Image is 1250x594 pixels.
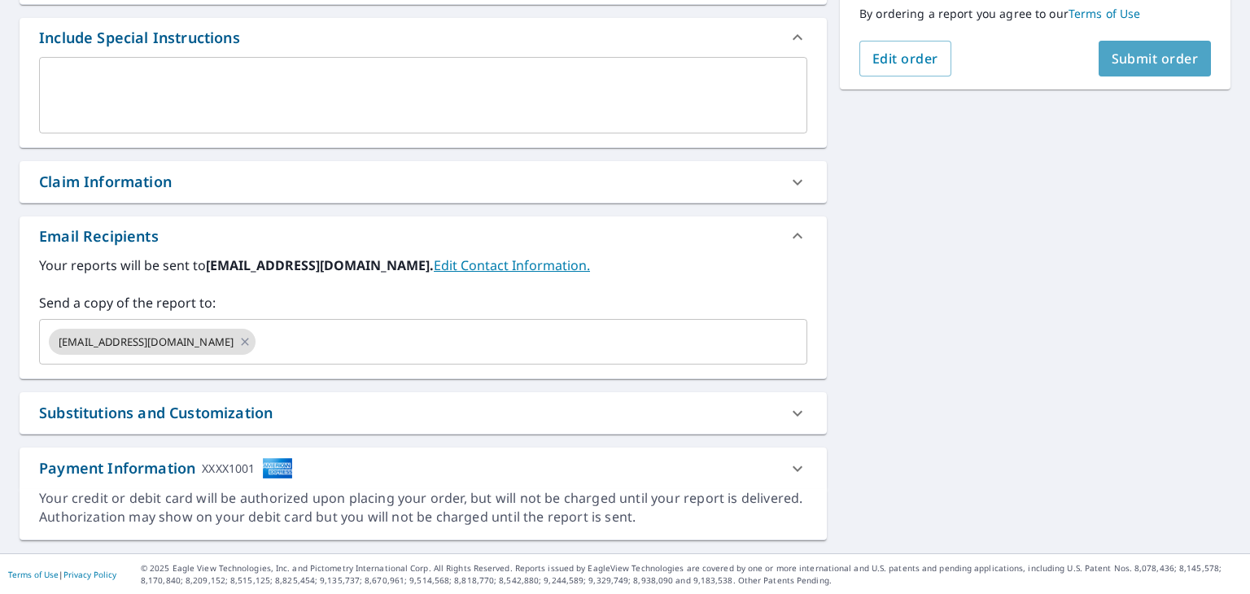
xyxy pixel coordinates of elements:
[20,216,827,256] div: Email Recipients
[39,293,807,312] label: Send a copy of the report to:
[202,457,255,479] div: XXXX1001
[859,41,951,76] button: Edit order
[206,256,434,274] b: [EMAIL_ADDRESS][DOMAIN_NAME].
[8,569,59,580] a: Terms of Use
[20,161,827,203] div: Claim Information
[49,334,243,350] span: [EMAIL_ADDRESS][DOMAIN_NAME]
[262,457,293,479] img: cardImage
[39,489,807,526] div: Your credit or debit card will be authorized upon placing your order, but will not be charged unt...
[1069,6,1141,21] a: Terms of Use
[49,329,256,355] div: [EMAIL_ADDRESS][DOMAIN_NAME]
[141,562,1242,587] p: © 2025 Eagle View Technologies, Inc. and Pictometry International Corp. All Rights Reserved. Repo...
[39,256,807,275] label: Your reports will be sent to
[39,225,159,247] div: Email Recipients
[859,7,1211,21] p: By ordering a report you agree to our
[39,402,273,424] div: Substitutions and Customization
[20,18,827,57] div: Include Special Instructions
[434,256,590,274] a: EditContactInfo
[1112,50,1199,68] span: Submit order
[872,50,938,68] span: Edit order
[1099,41,1212,76] button: Submit order
[39,171,172,193] div: Claim Information
[63,569,116,580] a: Privacy Policy
[39,27,240,49] div: Include Special Instructions
[8,570,116,579] p: |
[20,392,827,434] div: Substitutions and Customization
[20,448,827,489] div: Payment InformationXXXX1001cardImage
[39,457,293,479] div: Payment Information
